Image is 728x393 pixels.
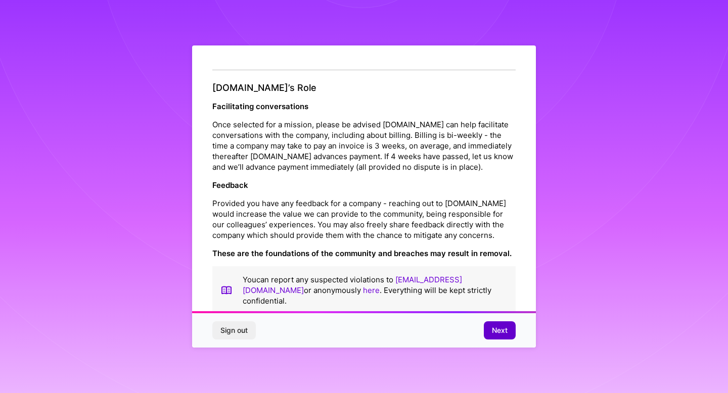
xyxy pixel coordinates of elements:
p: You can report any suspected violations to or anonymously . Everything will be kept strictly conf... [243,274,508,306]
p: Provided you have any feedback for a company - reaching out to [DOMAIN_NAME] would increase the v... [212,198,516,240]
a: here [363,285,380,295]
span: Sign out [220,325,248,335]
strong: These are the foundations of the community and breaches may result in removal. [212,249,512,258]
p: Once selected for a mission, please be advised [DOMAIN_NAME] can help facilitate conversations wi... [212,119,516,172]
span: Next [492,325,508,335]
button: Sign out [212,321,256,339]
strong: Facilitating conversations [212,102,308,111]
a: [EMAIL_ADDRESS][DOMAIN_NAME] [243,275,462,295]
button: Next [484,321,516,339]
h4: [DOMAIN_NAME]’s Role [212,82,516,93]
strong: Feedback [212,180,248,190]
img: book icon [220,274,233,306]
